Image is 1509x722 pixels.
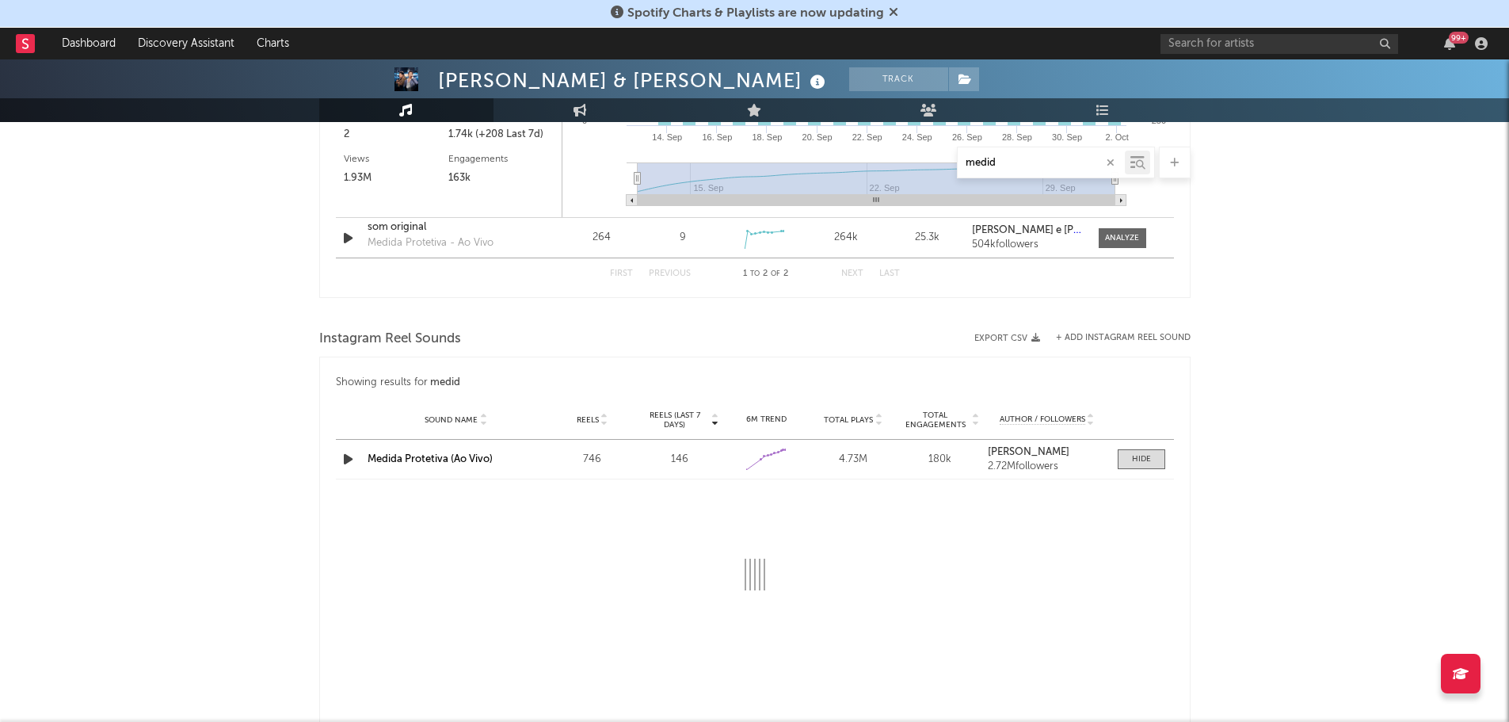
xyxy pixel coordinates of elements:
div: 1 2 2 [722,265,810,284]
span: of [771,270,780,277]
a: Charts [246,28,300,59]
span: Sound Name [425,415,478,425]
a: [PERSON_NAME] e [PERSON_NAME] [972,225,1082,236]
strong: [PERSON_NAME] e [PERSON_NAME] [972,225,1145,235]
text: 18. Sep [752,132,782,142]
text: 22. Sep [852,132,882,142]
button: 99+ [1444,37,1455,50]
div: 6M Trend [727,414,806,426]
button: Track [849,67,948,91]
a: [PERSON_NAME] [988,447,1107,458]
button: Last [879,269,900,278]
input: Search for artists [1160,34,1398,54]
div: 9 [680,230,686,246]
a: Dashboard [51,28,127,59]
strong: [PERSON_NAME] [988,447,1069,457]
text: 24. Sep [901,132,932,142]
div: 264k [809,230,882,246]
span: Reels (last 7 days) [640,411,710,430]
div: 99 + [1449,32,1469,44]
text: 16. Sep [702,132,732,142]
button: + Add Instagram Reel Sound [1056,334,1191,342]
span: Author / Followers [1000,414,1085,425]
text: 26. Sep [951,132,981,142]
div: 180k [901,452,980,468]
a: Medida Protetiva (Ao Vivo) [368,454,493,464]
text: 20. Sep [802,132,832,142]
text: 28. Sep [1002,132,1032,142]
button: First [610,269,633,278]
div: 746 [553,452,632,468]
div: 4.73M [814,452,893,468]
button: Previous [649,269,691,278]
span: Total Plays [824,415,873,425]
text: 2. Oct [1105,132,1128,142]
div: + Add Instagram Reel Sound [1040,334,1191,342]
button: Export CSV [974,334,1040,343]
div: Medida Protetiva - Ao Vivo [368,235,493,251]
span: Instagram Reel Sounds [319,330,461,349]
div: 264 [565,230,638,246]
span: Dismiss [889,7,898,20]
div: 2 [344,125,449,144]
div: Showing results for [336,373,1174,392]
input: Search by song name or URL [958,157,1125,170]
span: to [750,270,760,277]
text: 14. Sep [652,132,682,142]
div: medid [430,373,460,392]
span: Total Engagements [901,411,970,430]
span: Reels [577,415,599,425]
div: 25.3k [890,230,964,246]
a: Discovery Assistant [127,28,246,59]
a: som original [368,220,533,235]
span: Spotify Charts & Playlists are now updating [627,7,884,20]
text: 30. Sep [1052,132,1082,142]
div: 146 [640,452,719,468]
div: [PERSON_NAME] & [PERSON_NAME] [438,67,829,94]
div: 1.74k (+208 Last 7d) [448,125,554,144]
button: Next [841,269,863,278]
div: 504k followers [972,239,1082,250]
div: 2.72M followers [988,461,1107,472]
